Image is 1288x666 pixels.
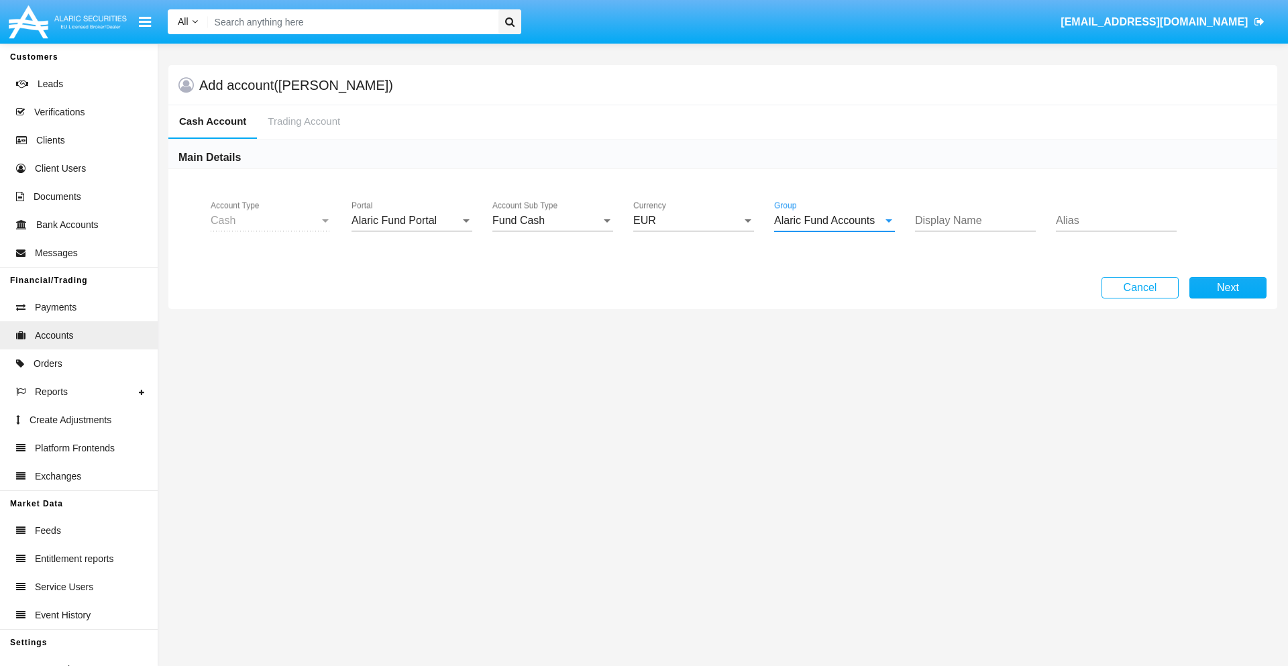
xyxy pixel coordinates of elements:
span: Orders [34,357,62,371]
span: Alaric Fund Portal [352,215,437,226]
span: Platform Frontends [35,441,115,455]
span: Reports [35,385,68,399]
span: Accounts [35,329,74,343]
span: Messages [35,246,78,260]
h5: Add account ([PERSON_NAME]) [199,80,393,91]
span: Event History [35,608,91,622]
span: Cash [211,215,235,226]
span: Leads [38,77,63,91]
span: Documents [34,190,81,204]
span: Clients [36,133,65,148]
span: All [178,16,189,27]
span: EUR [633,215,656,226]
span: Alaric Fund Accounts [774,215,875,226]
span: Verifications [34,105,85,119]
span: Create Adjustments [30,413,111,427]
img: Logo image [7,2,129,42]
h6: Main Details [178,150,241,165]
a: All [168,15,208,29]
span: Bank Accounts [36,218,99,232]
a: [EMAIL_ADDRESS][DOMAIN_NAME] [1055,3,1271,41]
span: Feeds [35,524,61,538]
span: Client Users [35,162,86,176]
button: Next [1189,277,1267,298]
span: Exchanges [35,469,81,484]
span: Entitlement reports [35,552,114,566]
span: Payments [35,300,76,315]
button: Cancel [1102,277,1179,298]
input: Search [208,9,494,34]
span: [EMAIL_ADDRESS][DOMAIN_NAME] [1061,16,1248,27]
span: Service Users [35,580,93,594]
span: Fund Cash [492,215,545,226]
